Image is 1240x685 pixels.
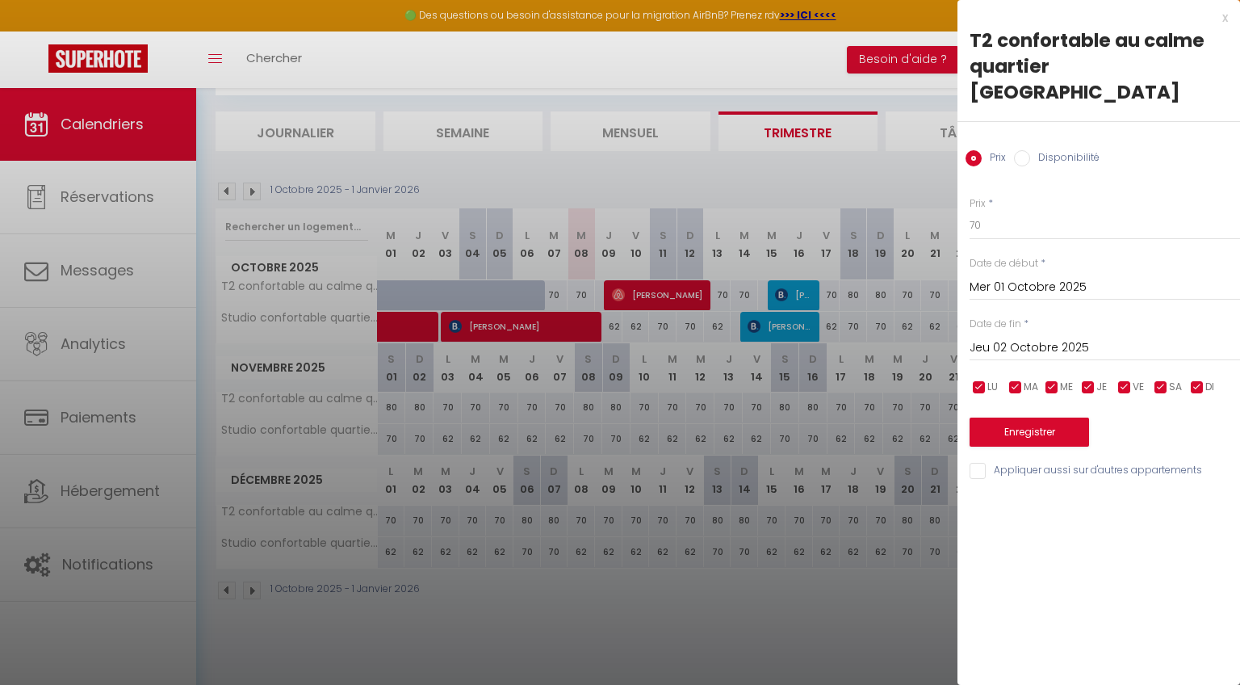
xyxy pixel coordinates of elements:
[970,418,1089,447] button: Enregistrer
[1030,150,1100,168] label: Disponibilité
[1205,380,1214,395] span: DI
[970,256,1038,271] label: Date de début
[1024,380,1038,395] span: MA
[982,150,1006,168] label: Prix
[957,8,1228,27] div: x
[1096,380,1107,395] span: JE
[1060,380,1073,395] span: ME
[1169,380,1182,395] span: SA
[1133,380,1144,395] span: VE
[970,27,1228,105] div: T2 confortable au calme quartier [GEOGRAPHIC_DATA]
[970,317,1021,332] label: Date de fin
[970,196,986,212] label: Prix
[987,380,998,395] span: LU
